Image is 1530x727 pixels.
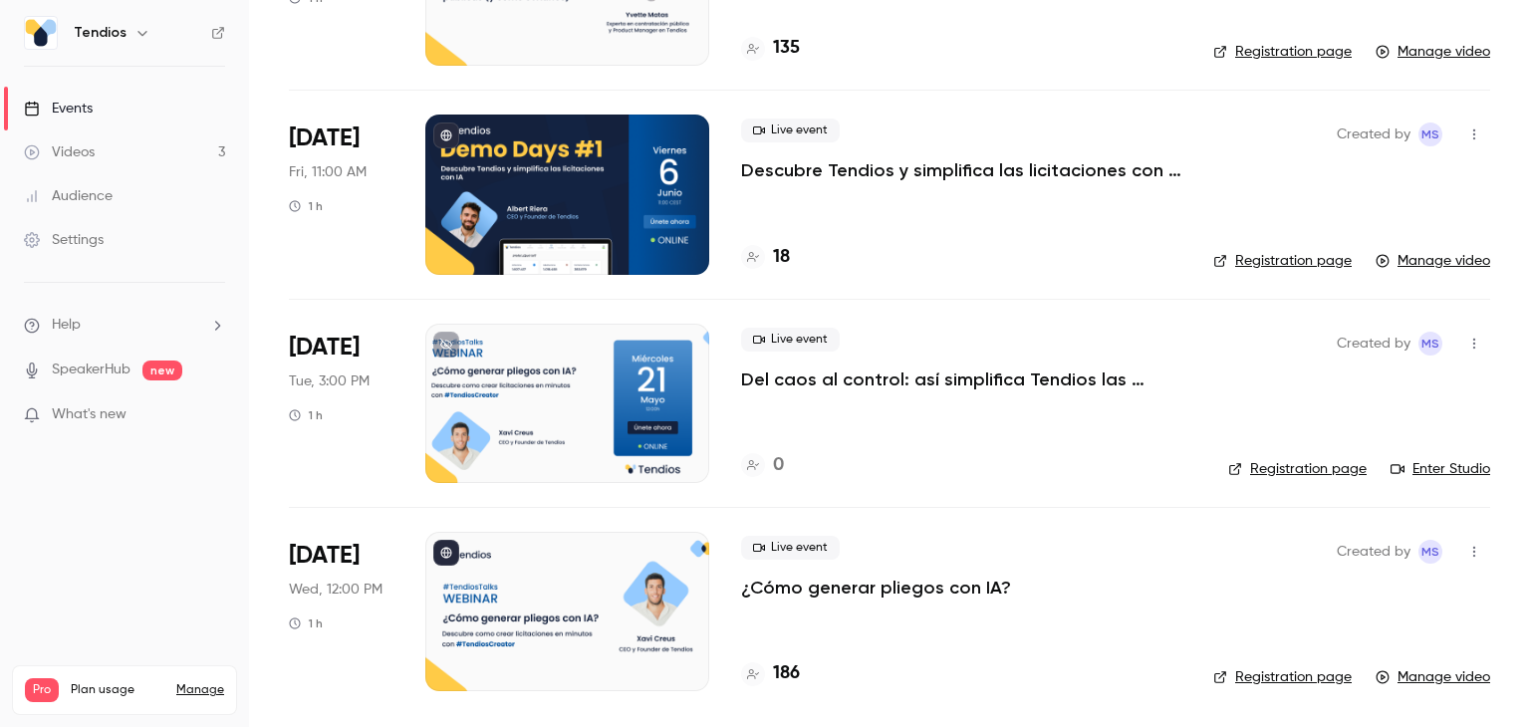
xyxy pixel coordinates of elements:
span: Fri, 11:00 AM [289,162,367,182]
span: new [142,361,182,380]
span: [DATE] [289,122,360,154]
a: Manage [176,682,224,698]
a: SpeakerHub [52,360,130,380]
a: Manage video [1376,667,1490,687]
h6: Tendios [74,23,127,43]
span: [DATE] [289,332,360,363]
h4: 0 [773,452,784,479]
span: Created by [1337,332,1410,356]
span: MS [1421,332,1439,356]
a: Descubre Tendios y simplifica las licitaciones con IA [741,158,1181,182]
a: 18 [741,244,790,271]
span: Live event [741,536,840,560]
a: Del caos al control: así simplifica Tendios las licitaciones con IA [741,367,1196,391]
span: Live event [741,119,840,142]
span: Maria Serra [1418,332,1442,356]
span: Live event [741,328,840,352]
div: May 27 Tue, 3:00 PM (Europe/Madrid) [289,324,393,483]
span: Created by [1337,540,1410,564]
a: Registration page [1213,667,1352,687]
a: 186 [741,660,800,687]
h4: 186 [773,660,800,687]
img: Tendios [25,17,57,49]
a: Manage video [1376,42,1490,62]
a: Registration page [1228,459,1367,479]
span: Plan usage [71,682,164,698]
a: 0 [741,452,784,479]
span: [DATE] [289,540,360,572]
div: 1 h [289,198,323,214]
span: Help [52,315,81,336]
span: Maria Serra [1418,540,1442,564]
div: Audience [24,186,113,206]
h4: 135 [773,35,800,62]
a: Registration page [1213,42,1352,62]
div: Events [24,99,93,119]
h4: 18 [773,244,790,271]
iframe: Noticeable Trigger [201,406,225,424]
span: Maria Serra [1418,122,1442,146]
div: 1 h [289,615,323,631]
a: Manage video [1376,251,1490,271]
span: MS [1421,122,1439,146]
div: Jun 6 Fri, 11:00 AM (Europe/Madrid) [289,115,393,274]
div: 1 h [289,407,323,423]
span: MS [1421,540,1439,564]
li: help-dropdown-opener [24,315,225,336]
span: What's new [52,404,127,425]
span: Wed, 12:00 PM [289,580,382,600]
span: Created by [1337,122,1410,146]
a: 135 [741,35,800,62]
div: May 21 Wed, 12:00 PM (Europe/Madrid) [289,532,393,691]
div: Videos [24,142,95,162]
span: Tue, 3:00 PM [289,371,370,391]
div: Settings [24,230,104,250]
a: Registration page [1213,251,1352,271]
span: Pro [25,678,59,702]
a: ¿Cómo generar pliegos con IA? [741,576,1011,600]
a: Enter Studio [1391,459,1490,479]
